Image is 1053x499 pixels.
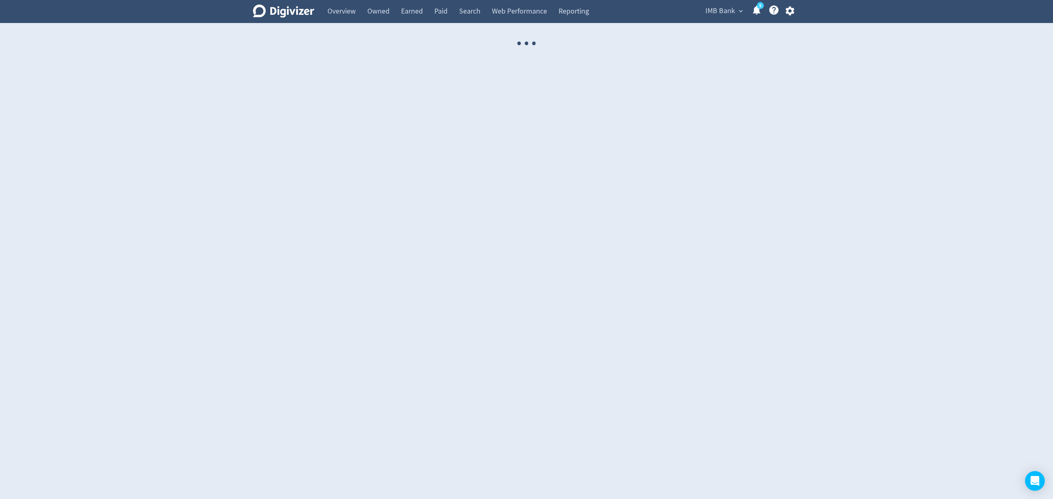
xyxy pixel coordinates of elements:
span: · [530,23,538,65]
button: IMB Bank [703,5,745,18]
text: 5 [759,3,761,9]
a: 5 [757,2,764,9]
div: Open Intercom Messenger [1025,471,1045,491]
span: IMB Bank [705,5,735,18]
span: · [523,23,530,65]
span: expand_more [737,7,745,15]
span: · [515,23,523,65]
